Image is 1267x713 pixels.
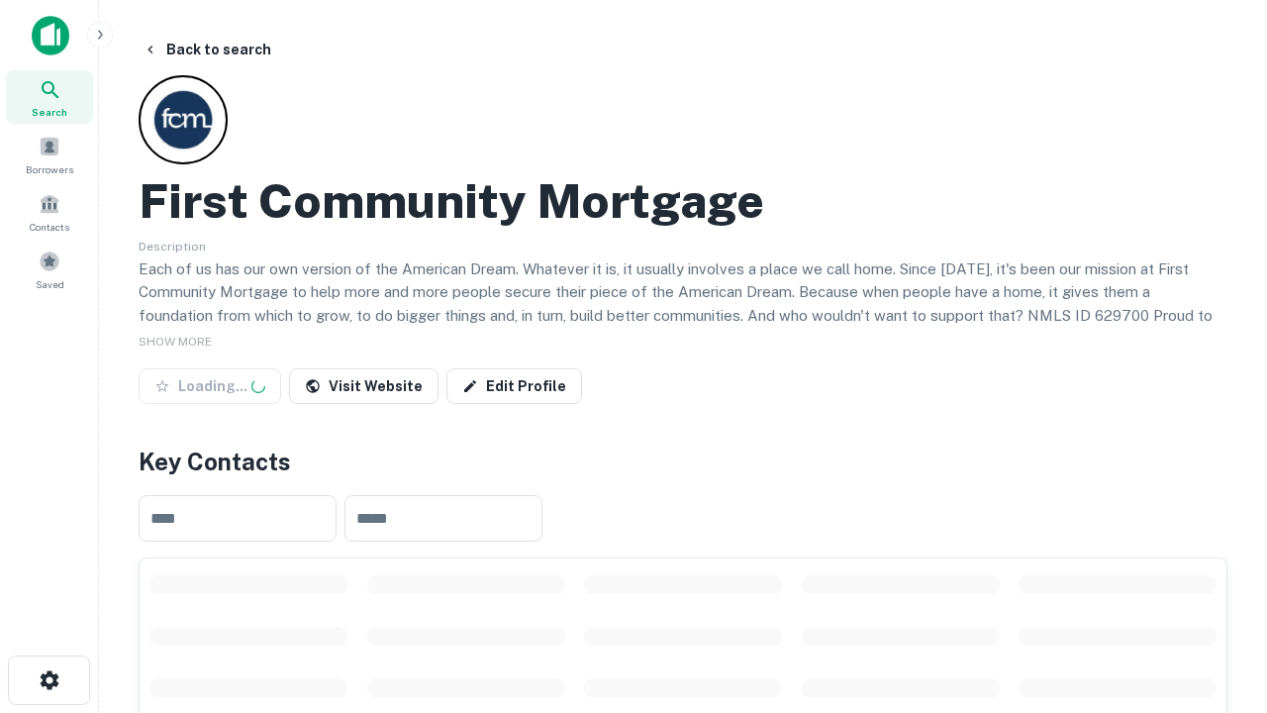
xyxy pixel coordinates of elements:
span: Contacts [30,219,69,235]
a: Edit Profile [446,368,582,404]
span: Borrowers [26,161,73,177]
p: Each of us has our own version of the American Dream. Whatever it is, it usually involves a place... [139,257,1227,351]
span: SHOW MORE [139,335,212,349]
a: Borrowers [6,128,93,181]
span: Search [32,104,67,120]
h4: Key Contacts [139,444,1227,479]
img: capitalize-icon.png [32,16,69,55]
span: Description [139,240,206,254]
a: Contacts [6,185,93,239]
span: Saved [36,276,64,292]
a: Visit Website [289,368,439,404]
button: Back to search [135,32,279,67]
h2: First Community Mortgage [139,172,764,230]
a: Search [6,70,93,124]
iframe: Chat Widget [1168,491,1267,586]
a: Saved [6,243,93,296]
